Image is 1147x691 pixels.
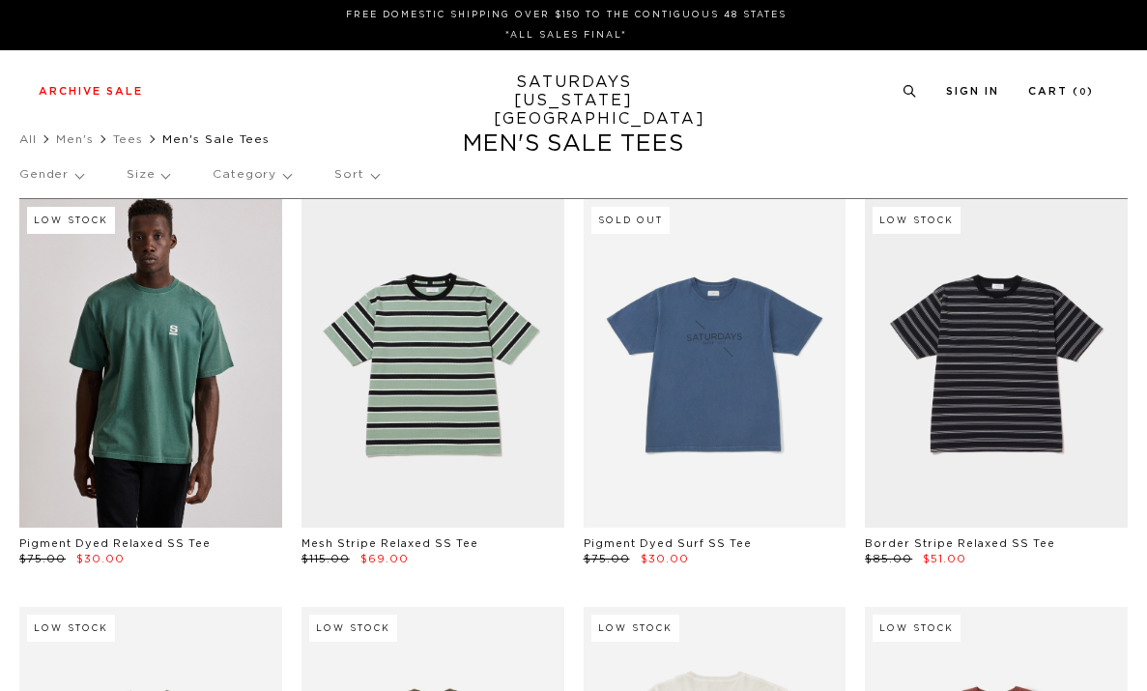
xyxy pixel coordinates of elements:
[873,615,961,642] div: Low Stock
[334,153,378,197] p: Sort
[56,133,94,145] a: Men's
[76,554,125,564] span: $30.00
[360,554,409,564] span: $69.00
[46,28,1086,43] p: *ALL SALES FINAL*
[19,538,211,549] a: Pigment Dyed Relaxed SS Tee
[27,207,115,234] div: Low Stock
[591,615,679,642] div: Low Stock
[127,153,169,197] p: Size
[19,153,83,197] p: Gender
[641,554,689,564] span: $30.00
[591,207,670,234] div: Sold Out
[584,554,630,564] span: $75.00
[19,554,66,564] span: $75.00
[494,73,653,129] a: SATURDAYS[US_STATE][GEOGRAPHIC_DATA]
[865,554,912,564] span: $85.00
[584,538,752,549] a: Pigment Dyed Surf SS Tee
[113,133,143,145] a: Tees
[46,8,1086,22] p: FREE DOMESTIC SHIPPING OVER $150 TO THE CONTIGUOUS 48 STATES
[1079,88,1087,97] small: 0
[873,207,961,234] div: Low Stock
[39,86,143,97] a: Archive Sale
[865,538,1055,549] a: Border Stripe Relaxed SS Tee
[27,615,115,642] div: Low Stock
[213,153,291,197] p: Category
[946,86,999,97] a: Sign In
[162,133,270,145] span: Men's Sale Tees
[19,133,37,145] a: All
[923,554,966,564] span: $51.00
[309,615,397,642] div: Low Stock
[1028,86,1094,97] a: Cart (0)
[301,538,478,549] a: Mesh Stripe Relaxed SS Tee
[301,554,350,564] span: $115.00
